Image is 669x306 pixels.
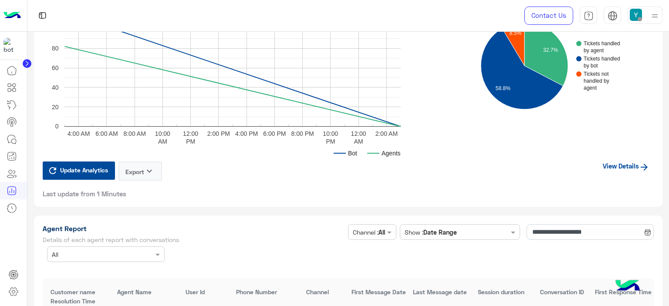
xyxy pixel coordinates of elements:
i: keyboard_arrow_down [144,166,155,176]
text: 8.5% [510,30,522,36]
img: userImage [630,9,642,21]
a: Contact Us [524,7,573,25]
img: hulul-logo.png [612,271,643,302]
text: 32.7% [543,47,558,53]
button: Update Analytics [43,161,115,180]
img: profile [649,10,660,21]
a: tab [580,7,597,25]
img: tab [608,11,618,21]
text: 4:00 PM [235,130,258,137]
text: 40 [51,84,58,91]
text: AM [354,138,363,145]
text: 100 [48,25,59,32]
text: PM [186,138,195,145]
div: Phone Number [226,287,287,296]
img: Logo [3,7,21,25]
text: 6:00 PM [263,130,286,137]
button: Exportkeyboard_arrow_down [118,161,162,181]
text: by bot [584,63,598,69]
text: 0 [55,123,58,130]
text: handled by [584,78,609,84]
img: 317874714732967 [3,38,19,54]
div: Agent Name [104,287,165,296]
text: 58.8% [496,85,510,91]
div: Resolution Time [43,296,104,306]
text: 4:00 AM [67,130,89,137]
h1: Agent Report [43,224,345,233]
text: 8:00 PM [291,130,314,137]
text: Tickets handled [584,40,620,47]
span: Last update from 1 Minutes [43,189,126,198]
text: 2:00 PM [207,130,230,137]
div: Conversation ID [531,287,592,296]
text: Tickets not [584,71,609,77]
div: First Message Date [348,287,409,296]
div: Customer name [43,287,104,296]
text: Bot [348,150,357,157]
text: AM [158,138,167,145]
text: by agent [584,47,604,54]
text: 6:00 AM [95,130,118,137]
text: PM [326,138,335,145]
h5: Details of each agent report with conversations [43,236,345,243]
text: Agents [382,150,401,157]
text: Tickets handled [584,56,620,62]
a: View Details [598,158,654,174]
div: Session duration [470,287,531,296]
text: 8:00 AM [123,130,145,137]
span: Update Analytics [58,164,110,176]
text: 12:00 [183,130,198,137]
text: 10:00 [323,130,338,137]
text: 60 [51,64,58,71]
img: tab [37,10,48,21]
text: agent [584,85,597,91]
div: User Id [165,287,226,296]
text: 80 [51,45,58,52]
text: 2:00 AM [375,130,397,137]
text: 10:00 [155,130,170,137]
div: Last Message date [409,287,470,296]
text: 20 [51,104,58,111]
text: 12:00 [351,130,366,137]
img: tab [584,11,594,21]
div: First Response Time [593,287,654,296]
div: Channel [287,287,348,296]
